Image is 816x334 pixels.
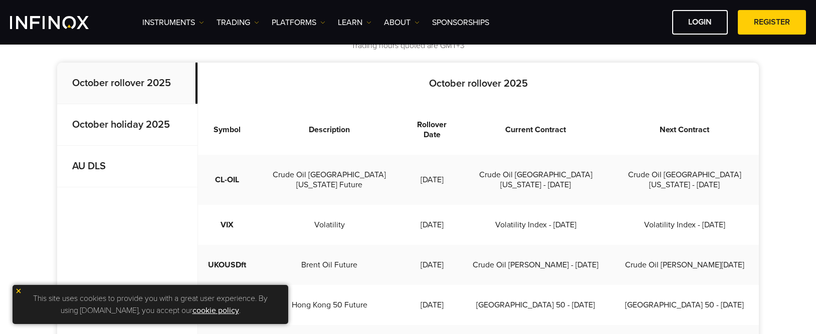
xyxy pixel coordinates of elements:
a: PLATFORMS [272,17,325,29]
strong: October rollover 2025 [72,77,171,89]
td: CL-OIL [198,155,256,205]
th: Next Contract [610,105,759,155]
td: Volatility Index - [DATE] [610,205,759,245]
td: Brent Oil Future [256,245,402,285]
td: Crude Oil [GEOGRAPHIC_DATA][US_STATE] Future [256,155,402,205]
p: This site uses cookies to provide you with a great user experience. By using [DOMAIN_NAME], you a... [18,290,283,319]
th: Current Contract [462,105,610,155]
td: [DATE] [402,285,461,325]
a: LOGIN [672,10,728,35]
td: [DATE] [402,245,461,285]
td: [GEOGRAPHIC_DATA] 50 - [DATE] [462,285,610,325]
th: Description [256,105,402,155]
a: SPONSORSHIPS [432,17,489,29]
a: TRADING [217,17,259,29]
td: [DATE] [402,155,461,205]
td: VIX [198,205,256,245]
a: cookie policy [192,305,239,315]
a: ABOUT [384,17,420,29]
td: Crude Oil [GEOGRAPHIC_DATA][US_STATE] - [DATE] [610,155,759,205]
p: Trading hours quoted are GMT+3 [57,40,759,52]
th: Symbol [198,105,256,155]
td: [DATE] [402,205,461,245]
td: Crude Oil [PERSON_NAME][DATE] [610,245,759,285]
td: Volatility [256,205,402,245]
a: Instruments [142,17,204,29]
strong: October holiday 2025 [72,119,170,131]
td: UKOUSDft [198,245,256,285]
a: Learn [338,17,371,29]
td: Crude Oil [GEOGRAPHIC_DATA][US_STATE] - [DATE] [462,155,610,205]
td: Volatility Index - [DATE] [462,205,610,245]
a: INFINOX Logo [10,16,112,29]
td: Crude Oil [PERSON_NAME] - [DATE] [462,245,610,285]
strong: October rollover 2025 [429,78,528,90]
td: [GEOGRAPHIC_DATA] 50 - [DATE] [610,285,759,325]
a: REGISTER [738,10,806,35]
strong: AU DLS [72,160,106,172]
td: Hong Kong 50 Future [256,285,402,325]
th: Rollover Date [402,105,461,155]
img: yellow close icon [15,287,22,294]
